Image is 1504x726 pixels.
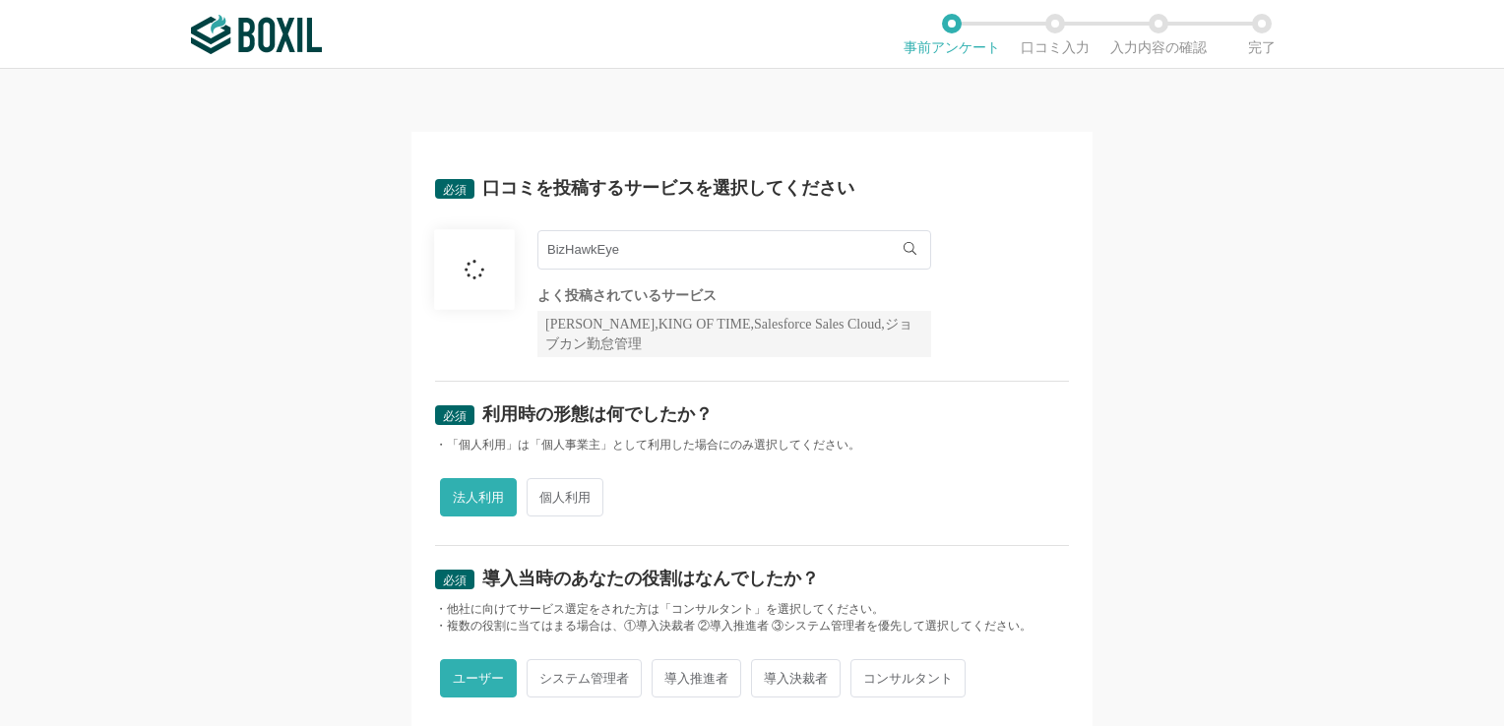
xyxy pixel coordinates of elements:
div: 口コミを投稿するサービスを選択してください [482,179,854,197]
div: ・他社に向けてサービス選定をされた方は「コンサルタント」を選択してください。 [435,601,1069,618]
span: 法人利用 [440,478,517,516]
div: 導入当時のあなたの役割はなんでしたか？ [482,570,819,587]
span: コンサルタント [850,659,966,697]
div: 利用時の形態は何でしたか？ [482,405,713,423]
span: システム管理者 [527,659,642,697]
input: サービス名で検索 [537,230,931,270]
li: 事前アンケート [900,14,1003,55]
span: 導入推進者 [652,659,741,697]
li: 完了 [1210,14,1313,55]
img: ボクシルSaaS_ロゴ [191,15,322,54]
div: ・複数の役割に当てはまる場合は、①導入決裁者 ②導入推進者 ③システム管理者を優先して選択してください。 [435,618,1069,635]
div: ・「個人利用」は「個人事業主」として利用した場合にのみ選択してください。 [435,437,1069,454]
div: よく投稿されているサービス [537,289,931,303]
li: 口コミ入力 [1003,14,1106,55]
span: 個人利用 [527,478,603,516]
li: 入力内容の確認 [1106,14,1210,55]
span: 必須 [443,183,467,197]
span: 必須 [443,409,467,423]
span: 必須 [443,574,467,587]
span: ユーザー [440,659,517,697]
div: [PERSON_NAME],KING OF TIME,Salesforce Sales Cloud,ジョブカン勤怠管理 [537,311,931,357]
span: 導入決裁者 [751,659,841,697]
